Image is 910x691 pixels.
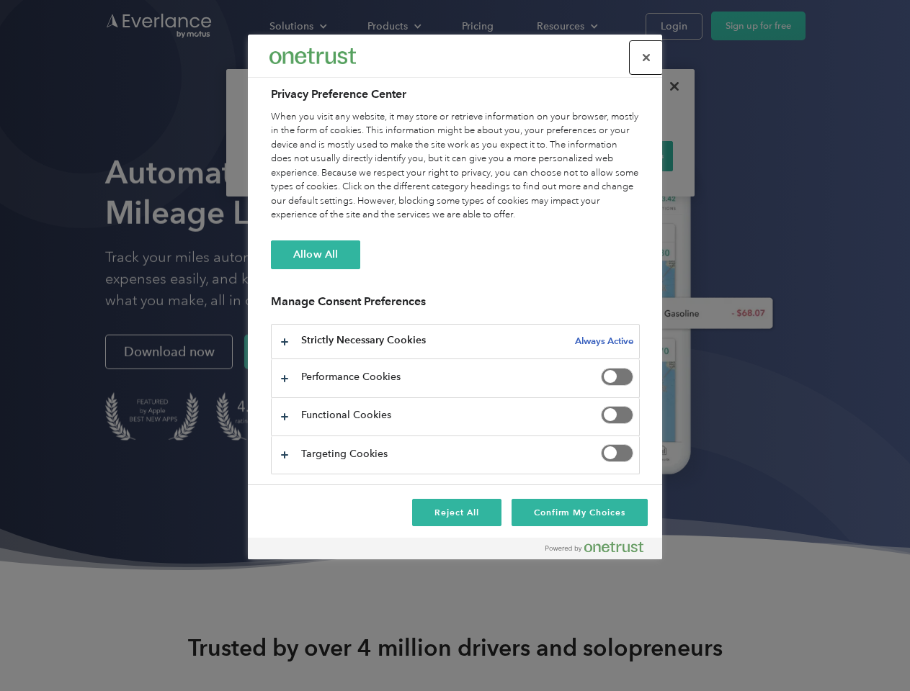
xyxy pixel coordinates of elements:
[271,110,640,222] div: When you visit any website, it may store or retrieve information on your browser, mostly in the f...
[412,499,501,526] button: Reject All
[248,35,662,559] div: Privacy Preference Center
[271,240,360,269] button: Allow All
[512,499,648,526] button: Confirm My Choices
[248,35,662,559] div: Preference center
[545,541,655,559] a: Powered by OneTrust Opens in a new Tab
[269,48,356,63] img: Everlance
[269,42,356,71] div: Everlance
[630,42,662,73] button: Close
[271,86,640,103] h2: Privacy Preference Center
[545,541,643,553] img: Powered by OneTrust Opens in a new Tab
[271,294,640,317] h3: Manage Consent Preferences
